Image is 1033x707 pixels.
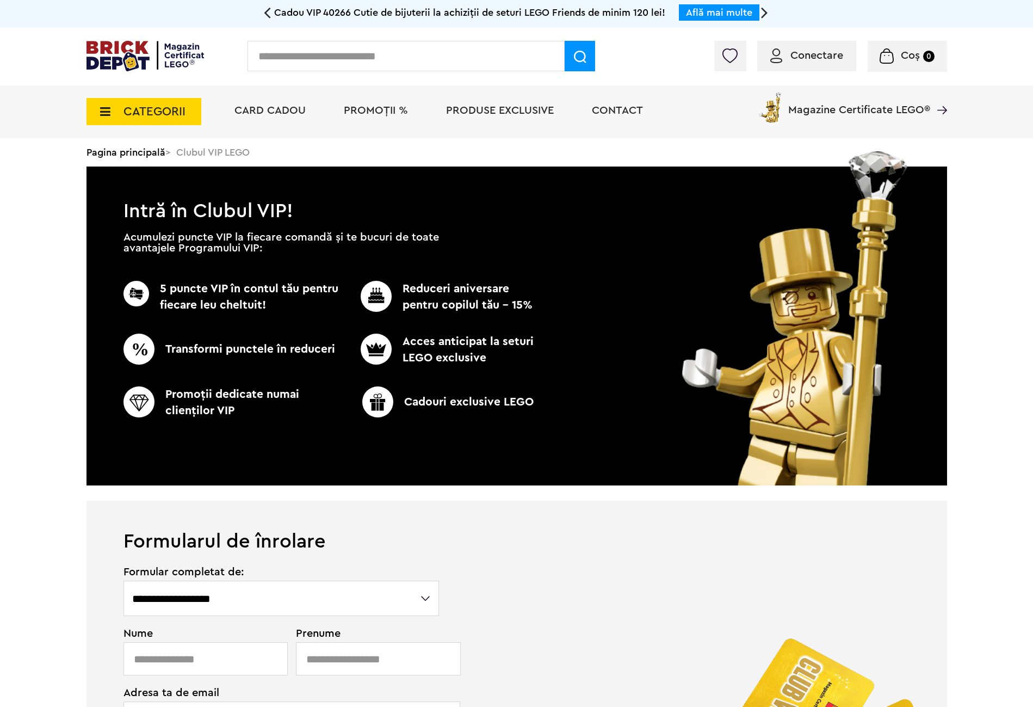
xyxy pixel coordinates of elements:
p: Promoţii dedicate numai clienţilor VIP [123,386,343,419]
a: Află mai multe [686,8,752,17]
img: CC_BD_Green_chek_mark [361,334,392,365]
small: 0 [923,51,935,62]
p: Acces anticipat la seturi LEGO exclusive [343,334,537,366]
a: Conectare [770,50,843,61]
span: Nume [123,628,282,639]
span: Magazine Certificate LEGO® [788,90,930,115]
span: Adresa ta de email [123,687,441,698]
img: CC_BD_Green_chek_mark [123,334,154,365]
span: Formular completat de: [123,567,441,577]
h1: Intră în Clubul VIP! [86,167,947,217]
a: Card Cadou [234,105,306,116]
h1: Formularul de înrolare [86,501,947,551]
p: 5 puncte VIP în contul tău pentru fiecare leu cheltuit! [123,281,343,313]
img: CC_BD_Green_chek_mark [123,386,154,417]
img: CC_BD_Green_chek_mark [123,281,149,306]
div: > Clubul VIP LEGO [86,138,947,167]
span: Cadou VIP 40266 Cutie de bijuterii la achiziții de seturi LEGO Friends de minim 120 lei! [274,8,665,17]
a: PROMOȚII % [344,105,408,116]
span: Conectare [790,50,843,61]
a: Contact [592,105,643,116]
span: Coș [901,50,920,61]
p: Reduceri aniversare pentru copilul tău - 15% [343,281,537,313]
p: Acumulezi puncte VIP la fiecare comandă și te bucuri de toate avantajele Programului VIP: [123,232,439,254]
span: Prenume [296,628,441,639]
img: vip_page_image [667,151,924,485]
span: CATEGORII [123,106,185,118]
a: Pagina principală [86,147,165,157]
p: Cadouri exclusive LEGO [338,386,558,417]
img: CC_BD_Green_chek_mark [361,281,392,312]
a: Magazine Certificate LEGO® [930,90,947,101]
a: Produse exclusive [446,105,554,116]
img: CC_BD_Green_chek_mark [362,386,393,417]
p: Transformi punctele în reduceri [123,334,343,365]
